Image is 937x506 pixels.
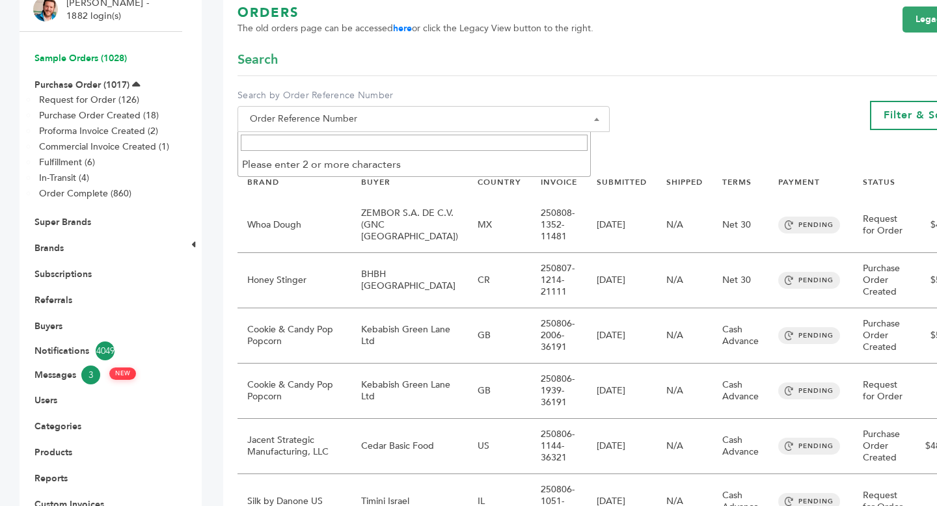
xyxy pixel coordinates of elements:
td: [DATE] [587,364,657,419]
span: Order Reference Number [238,106,610,132]
td: Net 30 [713,253,768,308]
td: 250806-1939-36191 [531,364,587,419]
td: CR [468,253,531,308]
a: Order Complete (860) [39,187,131,200]
td: Kebabish Green Lane Ltd [351,308,468,364]
a: SUBMITTED [597,177,647,187]
input: Search [241,135,588,151]
a: Products [34,446,72,459]
span: PENDING [778,438,840,455]
span: PENDING [778,327,840,344]
td: Kebabish Green Lane Ltd [351,364,468,419]
td: GB [468,308,531,364]
td: [DATE] [587,419,657,474]
a: INVOICE [541,177,577,187]
span: PENDING [778,217,840,233]
td: 250806-2006-36191 [531,308,587,364]
a: here [393,22,412,34]
a: BUYER [361,177,390,187]
a: Users [34,394,57,406]
td: Net 30 [713,198,768,253]
td: Cookie & Candy Pop Popcorn [238,308,351,364]
a: Subscriptions [34,268,92,280]
span: Order Reference Number [245,110,603,128]
td: Cash Advance [713,419,768,474]
a: TERMS [722,177,752,187]
span: 4049 [96,341,115,360]
a: Referrals [34,294,72,306]
td: Request for Order [853,364,916,419]
span: PENDING [778,382,840,399]
label: Search by Order Reference Number [238,89,610,102]
td: N/A [657,364,713,419]
td: Purchase Order Created [853,419,916,474]
td: Request for Order [853,198,916,253]
a: Notifications4049 [34,341,167,360]
li: Please enter 2 or more characters [238,153,590,176]
a: Reports [34,472,68,485]
a: STATUS [863,177,895,187]
td: Cash Advance [713,308,768,364]
td: N/A [657,419,713,474]
td: 250806-1144-36321 [531,419,587,474]
a: BRAND [247,177,279,187]
td: N/A [657,253,713,308]
td: N/A [657,198,713,253]
a: Brands [34,242,64,254]
td: Cookie & Candy Pop Popcorn [238,364,351,419]
td: N/A [657,308,713,364]
td: BHBH [GEOGRAPHIC_DATA] [351,253,468,308]
span: Search [238,51,278,69]
a: Commercial Invoice Created (1) [39,140,169,153]
td: [DATE] [587,308,657,364]
a: Request for Order (126) [39,94,139,106]
td: [DATE] [587,253,657,308]
a: Super Brands [34,216,91,228]
td: Purchase Order Created [853,308,916,364]
td: [DATE] [587,198,657,253]
span: The old orders page can be accessed or click the Legacy View button to the right. [238,22,593,35]
a: Proforma Invoice Created (2) [39,125,158,137]
td: Whoa Dough [238,198,351,253]
h1: ORDERS [238,4,593,22]
td: 250808-1352-11481 [531,198,587,253]
td: Honey Stinger [238,253,351,308]
span: 3 [81,366,100,384]
a: Purchase Order Created (18) [39,109,159,122]
td: 250807-1214-21111 [531,253,587,308]
a: In-Transit (4) [39,172,89,184]
span: NEW [109,367,136,380]
td: MX [468,198,531,253]
td: ZEMBOR S.A. DE C.V. (GNC [GEOGRAPHIC_DATA]) [351,198,468,253]
td: Purchase Order Created [853,253,916,308]
td: Cedar Basic Food [351,419,468,474]
a: Fulfillment (6) [39,156,95,168]
a: Purchase Order (1017) [34,79,129,91]
td: Cash Advance [713,364,768,419]
a: Categories [34,420,81,433]
a: Sample Orders (1028) [34,52,127,64]
a: Messages3 NEW [34,366,167,384]
span: PENDING [778,272,840,289]
td: Jacent Strategic Manufacturing, LLC [238,419,351,474]
td: GB [468,364,531,419]
a: SHIPPED [666,177,703,187]
td: US [468,419,531,474]
a: PAYMENT [778,177,820,187]
a: Buyers [34,320,62,332]
a: COUNTRY [478,177,521,187]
